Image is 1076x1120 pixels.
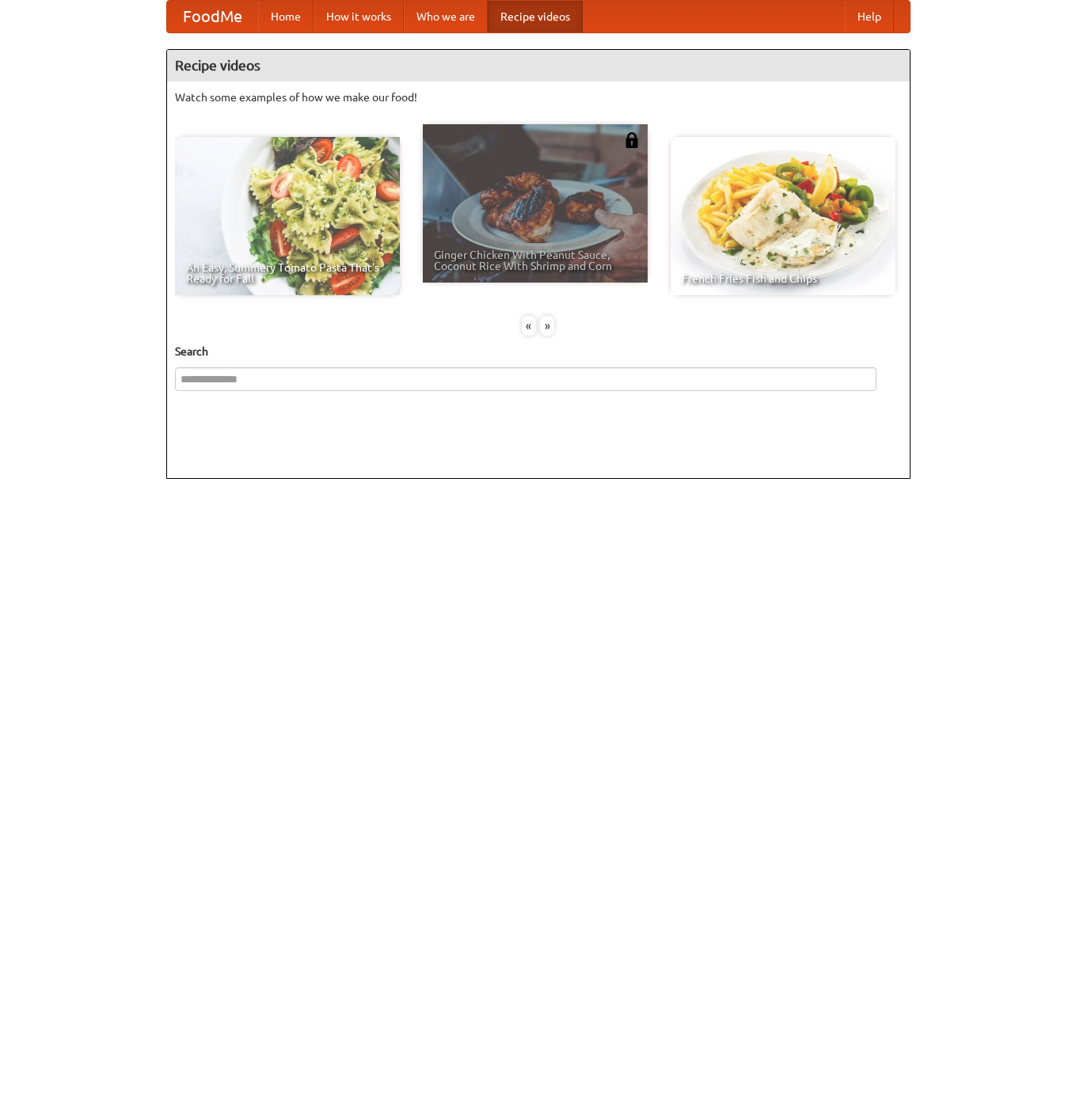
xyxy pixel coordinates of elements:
a: How it works [314,1,404,32]
h4: Recipe videos [167,50,910,82]
a: Help [845,1,894,32]
a: An Easy, Summery Tomato Pasta That's Ready for Fall [175,137,400,295]
a: FoodMe [167,1,258,32]
span: An Easy, Summery Tomato Pasta That's Ready for Fall [186,262,389,284]
h5: Search [175,344,902,359]
div: » [540,316,554,336]
img: 483408.png [624,132,640,148]
a: Who we are [404,1,488,32]
a: French Fries Fish and Chips [671,137,895,295]
a: Home [258,1,314,32]
span: French Fries Fish and Chips [682,273,884,284]
a: Recipe videos [488,1,583,32]
div: « [522,316,536,336]
p: Watch some examples of how we make our food! [175,89,902,105]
